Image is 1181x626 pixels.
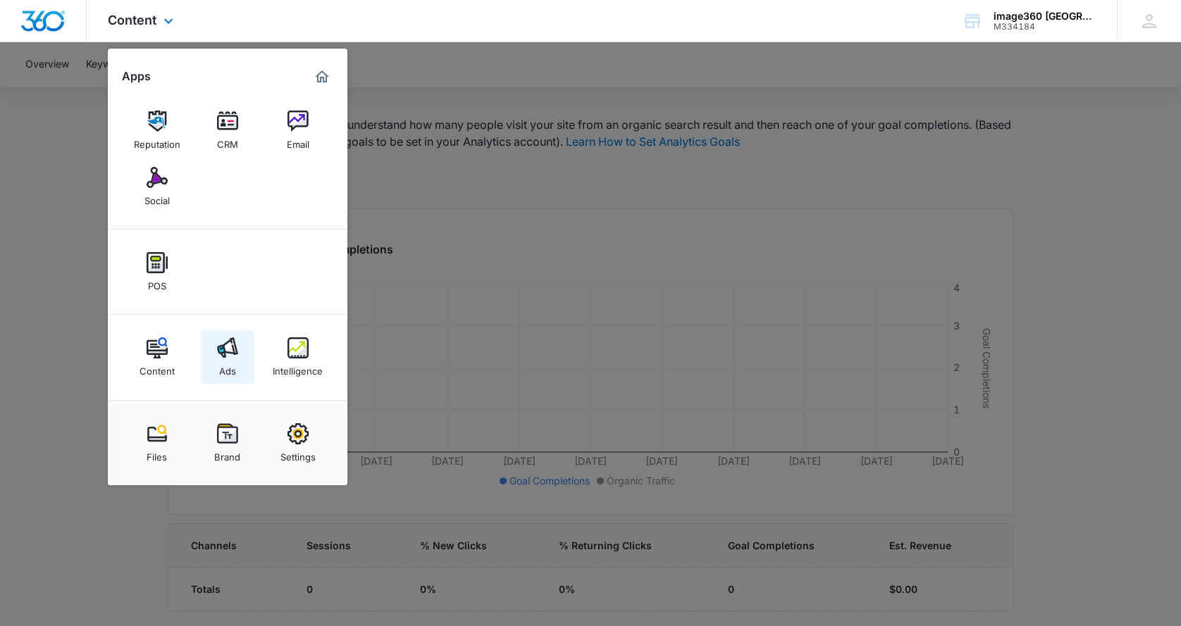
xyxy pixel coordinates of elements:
div: Ads [219,358,236,377]
div: Social [144,188,170,206]
a: Social [130,160,184,213]
div: Content [140,358,175,377]
div: Intelligence [273,358,323,377]
a: Settings [271,416,325,470]
div: account id [994,22,1096,32]
a: Email [271,104,325,157]
a: Reputation [130,104,184,157]
a: Ads [201,330,254,384]
div: POS [148,273,166,292]
h2: Apps [122,70,151,83]
div: Reputation [134,132,180,150]
div: Email [287,132,309,150]
a: POS [130,245,184,299]
div: Settings [280,444,316,463]
a: Files [130,416,184,470]
div: Brand [214,444,240,463]
div: CRM [217,132,238,150]
a: Brand [201,416,254,470]
a: Intelligence [271,330,325,384]
a: Marketing 360® Dashboard [311,65,333,88]
span: Content [108,13,156,27]
div: Files [147,444,167,463]
a: CRM [201,104,254,157]
a: Content [130,330,184,384]
div: account name [994,11,1096,22]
